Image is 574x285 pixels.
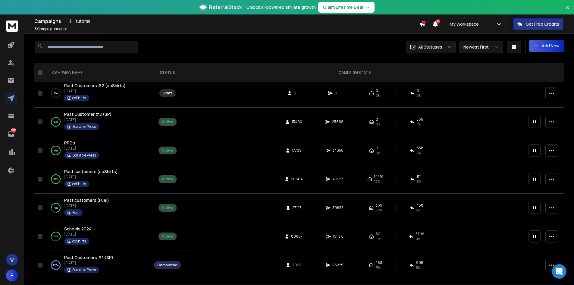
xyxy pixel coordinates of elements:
[54,233,58,239] p: 61 %
[34,27,67,31] p: Campaigns added
[64,197,109,203] a: Past customers (Fuel)
[64,226,92,232] span: Schools 2024
[552,264,566,279] div: Open Intercom Messenger
[292,148,302,153] span: 17709
[72,239,86,244] p: ooShirts
[45,222,150,251] td: 61%Schools 2024[DATE]ooShirts
[416,146,423,150] span: 658
[375,203,382,208] span: 369
[376,88,378,93] span: 0
[332,177,343,182] span: 40253
[34,26,37,31] span: 8
[294,91,300,96] span: 0
[64,203,109,208] p: [DATE]
[436,19,440,24] span: 40
[416,236,420,241] span: 11 %
[11,128,16,133] p: 5300
[72,210,79,215] p: Fuel
[376,117,378,122] span: 0
[72,124,96,129] p: Scalable Press
[291,177,303,182] span: 20604
[64,83,126,88] span: Past Customers #2 (ooShirts)
[54,176,58,182] p: 99 %
[162,177,173,182] div: Active
[64,169,118,175] a: Past customers (ooShirts)
[209,4,242,11] span: ReferralStack
[374,179,380,184] span: 70 %
[64,255,113,261] a: Past Customers #1 (SP)
[332,205,343,210] span: 39855
[54,90,58,96] p: 0 %
[162,148,173,153] div: Active
[45,165,150,194] td: 99%Past customers (ooShirts)[DATE]ooShirts
[64,146,99,151] p: [DATE]
[72,96,86,100] p: ooShirts
[72,153,96,158] p: Scalable Press
[5,128,17,140] a: 5300
[64,226,92,232] a: Schools 2024
[72,182,86,186] p: ooShirts
[292,263,301,268] span: 2002
[64,261,113,265] p: [DATE]
[64,232,92,237] p: [DATE]
[64,140,75,146] a: PPDs
[64,89,126,93] p: [DATE]
[376,236,381,241] span: 81 %
[6,269,18,281] button: R
[162,234,173,239] div: Active
[416,265,420,270] span: 5 %
[333,234,343,239] span: 151.3K
[376,150,380,155] span: 0%
[64,140,75,146] span: PPDs
[376,146,378,150] span: 0
[375,208,382,213] span: 68 %
[450,21,481,27] p: My Workspace
[45,251,150,280] td: 100%Past Customers #1 (SP)[DATE]Scalable Press
[417,88,419,93] span: 0
[45,136,150,165] td: 99%PPDs[DATE]Scalable Press
[53,205,58,211] p: 74 %
[163,91,172,96] div: Draft
[64,83,126,89] a: Past Customers #2 (ooShirts)
[564,4,572,18] button: Close banner
[417,179,421,184] span: 5 %
[53,262,58,268] p: 100 %
[72,268,96,272] p: Scalable Press
[45,108,150,136] td: 97%Past Customer #2 (SP)[DATE]Scalable Press
[375,265,381,270] span: 71 %
[318,2,375,13] button: Claim Lifetime Deal→
[416,117,423,122] span: 569
[529,40,564,52] button: Add New
[416,122,421,127] span: 4 %
[335,91,341,96] span: 0
[416,232,424,236] span: 5796
[416,150,421,155] span: 4 %
[292,205,301,210] span: 27127
[375,260,382,265] span: 453
[64,175,118,179] p: [DATE]
[45,79,150,108] td: 0%Past Customers #2 (ooShirts)[DATE]ooShirts
[332,148,343,153] span: 34356
[34,17,419,25] div: Campaigns
[416,203,423,208] span: 458
[374,174,384,179] span: 14416
[64,111,111,117] a: Past Customer #2 (SP)
[45,63,150,83] th: CAMPAIGN NAME
[376,232,381,236] span: 501
[417,93,421,98] span: 0%
[45,194,150,222] td: 74%Past customers (Fuel)[DATE]Fuel
[65,17,94,25] button: Tutorial
[332,263,343,268] span: 26225
[246,4,316,10] p: Unlock AI-powered affiliate growth
[513,18,563,30] button: Get Free Credits
[416,208,420,213] span: 2 %
[416,260,423,265] span: 608
[150,63,184,83] th: STATUS
[291,234,303,239] span: 80667
[376,122,380,127] span: 0%
[332,119,343,124] span: 25668
[162,119,173,124] div: Active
